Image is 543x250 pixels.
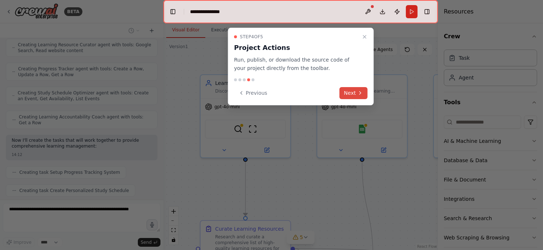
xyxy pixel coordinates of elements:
[240,34,263,40] span: Step 4 of 5
[340,87,368,99] button: Next
[234,56,359,73] p: Run, publish, or download the source code of your project directly from the toolbar.
[234,43,359,53] h3: Project Actions
[168,7,178,17] button: Hide left sidebar
[360,32,369,41] button: Close walkthrough
[234,87,272,99] button: Previous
